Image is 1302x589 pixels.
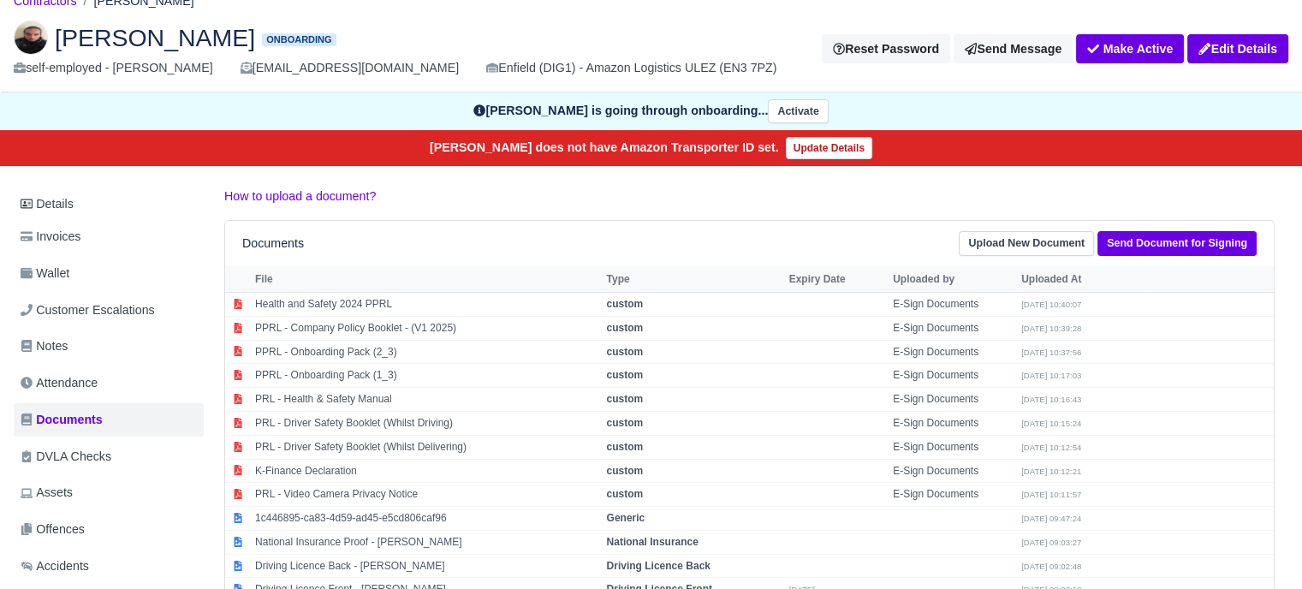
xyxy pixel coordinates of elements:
span: Onboarding [262,33,336,46]
strong: custom [607,393,644,405]
td: National Insurance Proof - [PERSON_NAME] [251,530,603,554]
strong: custom [607,346,644,358]
td: PRL - Video Camera Privacy Notice [251,483,603,507]
div: [EMAIL_ADDRESS][DOMAIN_NAME] [241,58,459,78]
a: Accidents [14,550,204,583]
span: Accidents [21,556,89,576]
th: Uploaded At [1017,266,1145,292]
small: [DATE] 10:16:43 [1021,395,1081,404]
small: [DATE] 09:02:48 [1021,562,1081,571]
button: Activate [768,99,828,124]
strong: custom [607,298,644,310]
span: Offences [21,520,85,539]
td: E-Sign Documents [889,292,1017,316]
a: Assets [14,476,204,509]
span: Assets [21,483,73,503]
span: [PERSON_NAME] [55,26,255,50]
td: Driving Licence Back - [PERSON_NAME] [251,554,603,578]
small: [DATE] 10:37:56 [1021,348,1081,357]
span: Documents [21,410,103,430]
button: Make Active [1076,34,1184,63]
td: Health and Safety 2024 PPRL [251,292,603,316]
span: Wallet [21,264,69,283]
strong: custom [607,322,644,334]
span: DVLA Checks [21,447,111,467]
a: Send Document for Signing [1097,231,1257,256]
a: Details [14,188,204,220]
strong: Driving Licence Back [607,560,710,572]
a: Update Details [786,137,872,159]
td: E-Sign Documents [889,483,1017,507]
td: PPRL - Onboarding Pack (1_3) [251,364,603,388]
td: PRL - Driver Safety Booklet (Whilst Delivering) [251,435,603,459]
div: self-employed - [PERSON_NAME] [14,58,213,78]
a: DVLA Checks [14,440,204,473]
strong: National Insurance [607,536,699,548]
strong: custom [607,369,644,381]
strong: custom [607,417,644,429]
span: Notes [21,336,68,356]
button: Reset Password [822,34,950,63]
td: E-Sign Documents [889,388,1017,412]
td: E-Sign Documents [889,364,1017,388]
td: PRL - Health & Safety Manual [251,388,603,412]
td: E-Sign Documents [889,435,1017,459]
td: E-Sign Documents [889,340,1017,364]
td: E-Sign Documents [889,316,1017,340]
td: PRL - Driver Safety Booklet (Whilst Driving) [251,411,603,435]
td: PPRL - Onboarding Pack (2_3) [251,340,603,364]
small: [DATE] 10:17:03 [1021,371,1081,380]
a: How to upload a document? [224,189,376,203]
div: Enfield (DIG1) - Amazon Logistics ULEZ (EN3 7PZ) [486,58,776,78]
th: File [251,266,603,292]
strong: Generic [607,512,645,524]
a: Wallet [14,257,204,290]
span: Customer Escalations [21,300,155,320]
th: Uploaded by [889,266,1017,292]
a: Invoices [14,220,204,253]
div: Nishaun Shukla [1,7,1301,92]
small: [DATE] 10:12:54 [1021,443,1081,452]
a: Attendance [14,366,204,400]
span: Invoices [21,227,80,247]
small: [DATE] 09:03:27 [1021,538,1081,547]
small: [DATE] 10:12:21 [1021,467,1081,476]
small: [DATE] 10:11:57 [1021,490,1081,499]
td: PPRL - Company Policy Booklet - (V1 2025) [251,316,603,340]
span: Attendance [21,373,98,393]
a: Offences [14,513,204,546]
small: [DATE] 09:47:24 [1021,514,1081,523]
small: [DATE] 10:40:07 [1021,300,1081,309]
strong: custom [607,465,644,477]
strong: custom [607,488,644,500]
a: Documents [14,403,204,437]
strong: custom [607,441,644,453]
a: Notes [14,330,204,363]
th: Expiry Date [785,266,889,292]
td: 1c446895-ca83-4d59-ad45-e5cd806caf96 [251,507,603,531]
iframe: Chat Widget [1216,507,1302,589]
a: Upload New Document [959,231,1094,256]
small: [DATE] 10:15:24 [1021,419,1081,428]
a: Edit Details [1187,34,1288,63]
th: Type [603,266,785,292]
td: E-Sign Documents [889,411,1017,435]
td: K-Finance Declaration [251,459,603,483]
td: E-Sign Documents [889,459,1017,483]
a: Send Message [954,34,1073,63]
a: Customer Escalations [14,294,204,327]
small: [DATE] 10:39:28 [1021,324,1081,333]
h6: Documents [242,236,304,251]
